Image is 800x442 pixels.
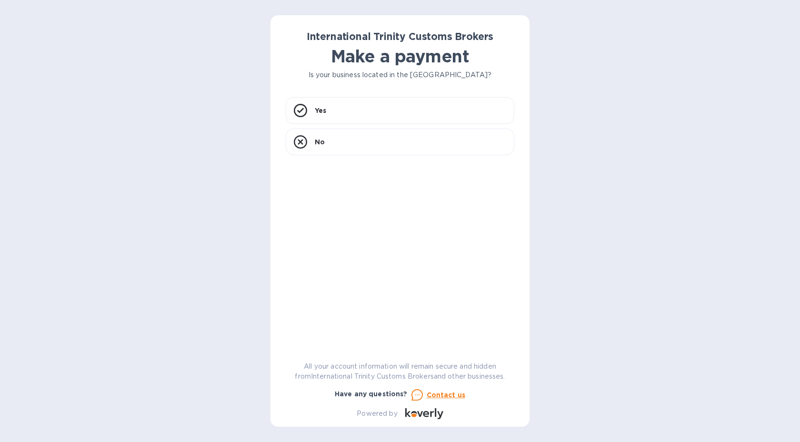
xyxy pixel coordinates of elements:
[357,409,397,419] p: Powered by
[286,46,514,66] h1: Make a payment
[427,391,466,399] u: Contact us
[315,137,325,147] p: No
[335,390,408,398] b: Have any questions?
[307,30,494,42] b: International Trinity Customs Brokers
[286,70,514,80] p: Is your business located in the [GEOGRAPHIC_DATA]?
[315,106,326,115] p: Yes
[286,362,514,382] p: All your account information will remain secure and hidden from International Trinity Customs Bro...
